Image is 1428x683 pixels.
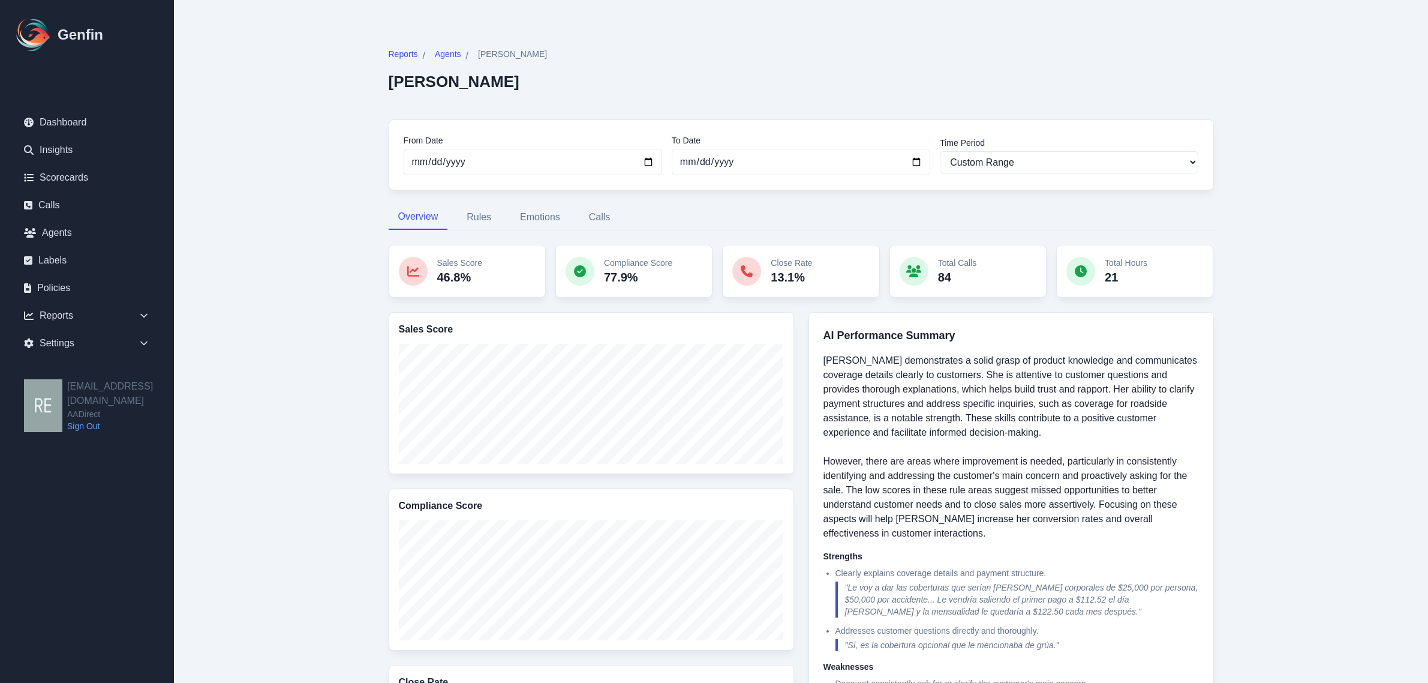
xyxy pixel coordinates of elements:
label: From Date [404,134,662,146]
img: Logo [14,16,53,54]
span: Agents [435,48,461,60]
p: Total Calls [938,257,977,269]
span: [PERSON_NAME] [478,48,547,60]
h3: Compliance Score [399,499,784,513]
span: AADirect [67,408,174,420]
a: Labels [14,248,160,272]
p: 13.1% [771,269,812,286]
h2: [EMAIL_ADDRESS][DOMAIN_NAME] [67,379,174,408]
a: Dashboard [14,110,160,134]
h5: Strengths [823,550,1199,562]
blockquote: " Le voy a dar las coberturas que serían [PERSON_NAME] corporales de $25,000 por persona, $50,000... [835,582,1199,618]
div: Settings [14,331,160,355]
p: 46.8% [437,269,482,286]
label: To Date [672,134,930,146]
span: / [466,49,468,63]
h1: Genfin [58,25,103,44]
h2: [PERSON_NAME] [389,73,548,91]
a: Scorecards [14,166,160,190]
button: Calls [579,205,620,230]
button: Emotions [510,205,570,230]
a: Policies [14,276,160,300]
p: [PERSON_NAME] demonstrates a solid grasp of product knowledge and communicates coverage details c... [823,354,1199,541]
p: Close Rate [771,257,812,269]
p: 84 [938,269,977,286]
button: Rules [457,205,501,230]
p: Addresses customer questions directly and thoroughly. [835,625,1199,637]
button: Overview [389,205,448,230]
p: Sales Score [437,257,482,269]
p: Total Hours [1105,257,1147,269]
h3: AI Performance Summary [823,327,1199,344]
div: Reports [14,304,160,328]
a: Insights [14,138,160,162]
span: / [423,49,425,63]
span: Reports [389,48,418,60]
blockquote: " Sí, es la cobertura opcional que le mencionaba de grúa. " [835,639,1199,651]
p: 21 [1105,269,1147,286]
img: resqueda@aadirect.com [24,379,62,432]
h3: Sales Score [399,322,784,337]
p: Compliance Score [604,257,672,269]
label: Time Period [940,137,1198,149]
a: Calls [14,193,160,217]
a: Agents [14,221,160,245]
a: Agents [435,48,461,63]
p: 77.9% [604,269,672,286]
h5: Weaknesses [823,661,1199,673]
p: Clearly explains coverage details and payment structure. [835,567,1199,579]
a: Sign Out [67,420,174,432]
a: Reports [389,48,418,63]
